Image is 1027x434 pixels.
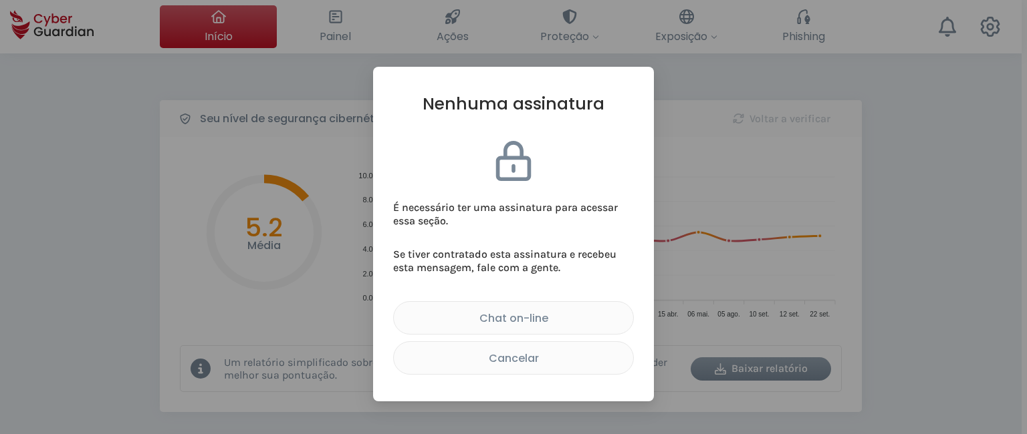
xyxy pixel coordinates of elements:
[404,310,623,327] div: Chat on-line
[393,341,634,375] button: Cancelar
[393,248,634,274] h3: Se tiver contratado esta assinatura e recebeu esta mensagem, fale com a gente.
[393,301,634,335] button: Chat on-line
[404,350,623,367] div: Cancelar
[393,93,634,114] h1: Nenhuma assinatura
[393,201,634,228] h3: É necessário ter uma assinatura para acessar essa seção.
